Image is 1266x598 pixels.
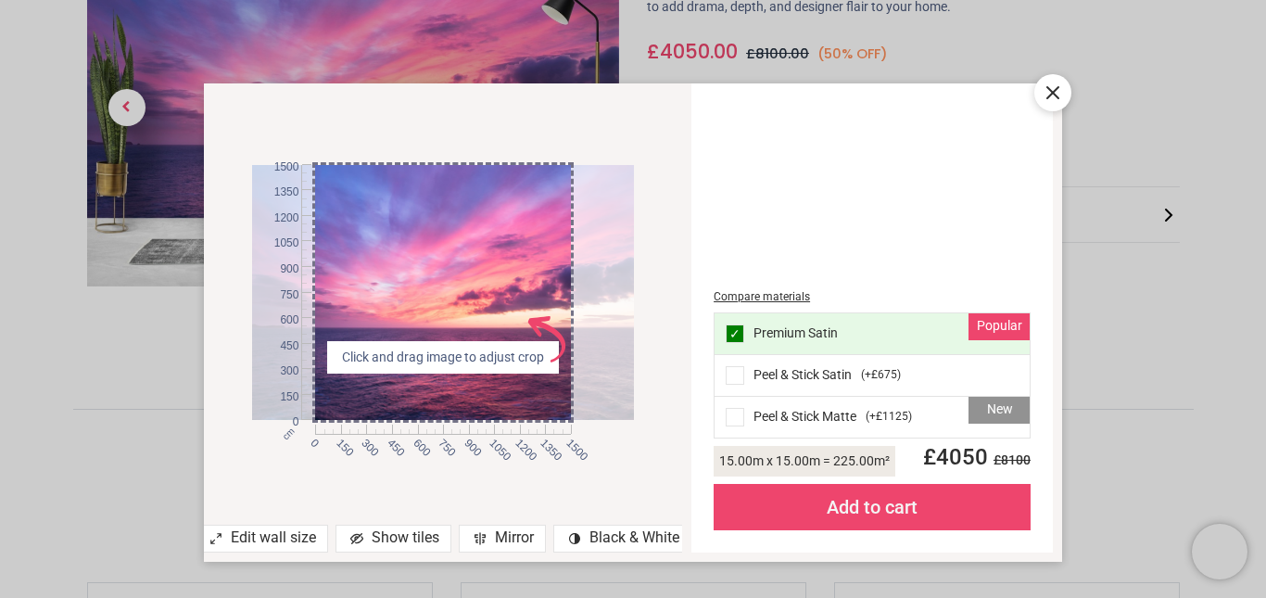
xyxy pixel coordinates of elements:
span: 1350 [537,436,549,448]
div: Popular [968,313,1030,341]
div: Show tiles [335,525,451,553]
span: 0 [263,414,298,430]
div: Peel & Stick Matte [715,397,1030,438]
span: 1350 [263,184,298,200]
span: 450 [384,436,396,448]
span: 600 [263,312,298,328]
span: 300 [263,363,298,379]
span: £ 4050 [912,444,1031,470]
div: Add to cart [714,484,1031,530]
div: Premium Satin [715,313,1030,355]
span: cm [281,426,297,441]
span: 900 [263,261,298,277]
span: 1200 [263,210,298,226]
span: 1050 [263,235,298,251]
span: 900 [461,436,473,448]
span: ( +£675 ) [861,367,901,383]
span: 300 [359,436,371,448]
div: Mirror [459,525,546,553]
div: Black & White [553,525,691,553]
span: 450 [263,338,298,354]
iframe: Brevo live chat [1192,524,1247,579]
div: 15.00 m x 15.00 m = 225.00 m² [714,446,895,477]
div: Edit wall size [195,525,328,553]
div: Peel & Stick Satin [715,355,1030,397]
span: 750 [263,287,298,303]
div: Compare materials [714,289,1031,305]
span: 1500 [563,436,575,448]
span: 150 [333,436,345,448]
div: New [968,397,1030,425]
span: 150 [263,389,298,405]
span: ✓ [729,327,741,340]
span: 1200 [512,436,524,448]
span: Click and drag image to adjust crop [335,349,551,367]
span: 1500 [263,159,298,175]
span: 0 [308,436,320,448]
span: 600 [410,436,422,448]
span: 1050 [486,436,498,448]
span: £ 8100 [988,452,1031,467]
span: ( +£1125 ) [866,409,912,425]
span: 750 [435,436,447,448]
